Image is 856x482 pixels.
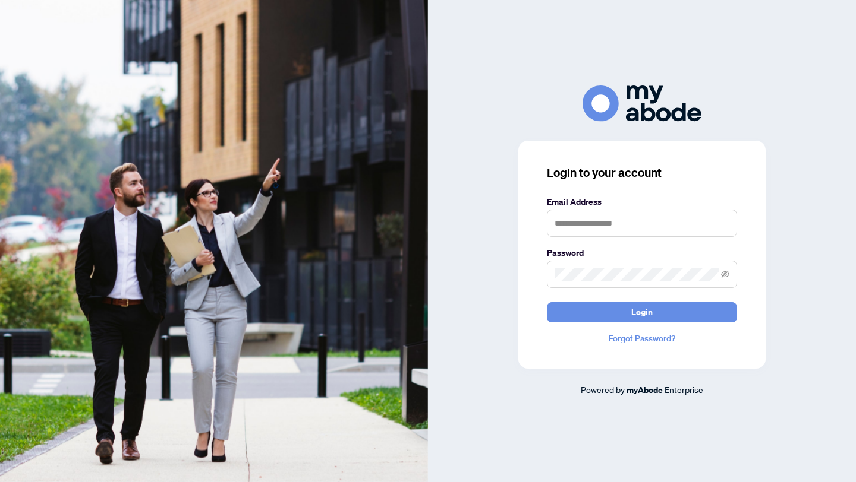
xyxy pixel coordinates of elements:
img: ma-logo [583,85,701,122]
label: Email Address [547,195,737,208]
span: eye-invisible [721,270,729,278]
h3: Login to your account [547,164,737,181]
span: Login [631,303,653,322]
button: Login [547,302,737,322]
a: myAbode [627,383,663,397]
a: Forgot Password? [547,332,737,345]
span: Powered by [581,384,625,395]
span: Enterprise [665,384,703,395]
label: Password [547,246,737,259]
